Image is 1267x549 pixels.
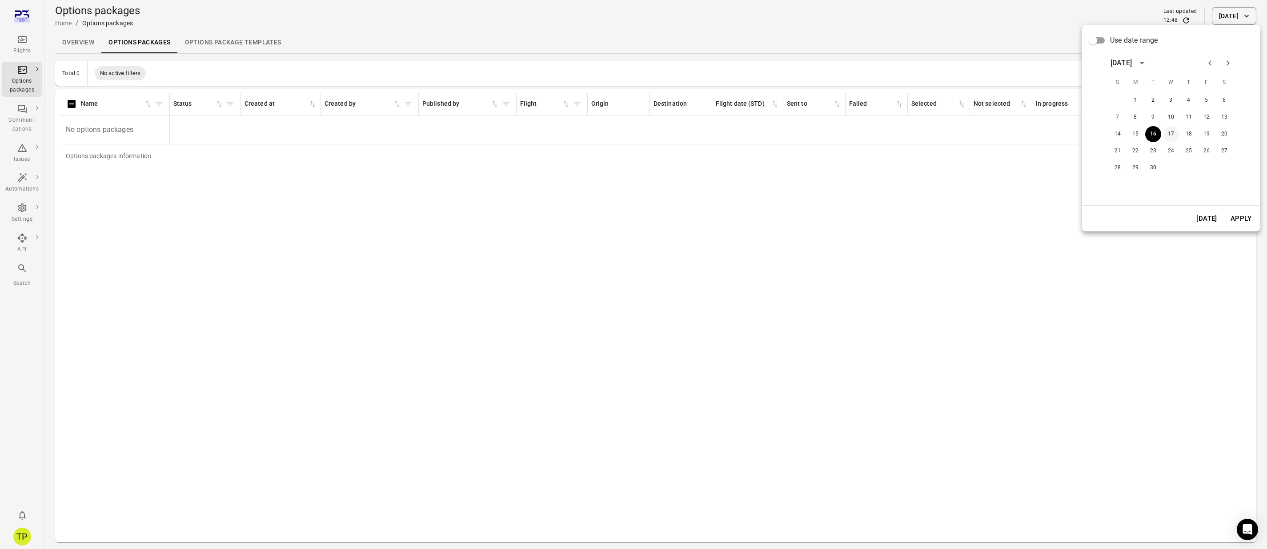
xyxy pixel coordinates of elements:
[1110,35,1158,46] span: Use date range
[1191,209,1222,228] button: [DATE]
[1127,126,1143,142] button: 15
[1110,160,1126,176] button: 28
[1199,74,1215,91] span: Friday
[1181,92,1197,108] button: 4
[1181,143,1197,159] button: 25
[1181,109,1197,125] button: 11
[1127,160,1143,176] button: 29
[1110,143,1126,159] button: 21
[1216,74,1232,91] span: Saturday
[1163,109,1179,125] button: 10
[1145,92,1161,108] button: 2
[1219,54,1237,72] button: Next month
[1145,109,1161,125] button: 9
[1163,143,1179,159] button: 24
[1226,209,1256,228] button: Apply
[1110,74,1126,91] span: Sunday
[1216,92,1232,108] button: 6
[1199,92,1215,108] button: 5
[1216,126,1232,142] button: 20
[1145,160,1161,176] button: 30
[1181,74,1197,91] span: Thursday
[1216,109,1232,125] button: 13
[1127,74,1143,91] span: Monday
[1163,74,1179,91] span: Wednesday
[1199,109,1215,125] button: 12
[1135,56,1150,71] button: calendar view is open, switch to year view
[1145,126,1161,142] button: 16
[1216,143,1232,159] button: 27
[1145,74,1161,91] span: Tuesday
[1127,92,1143,108] button: 1
[1110,126,1126,142] button: 14
[1111,58,1132,68] div: [DATE]
[1181,126,1197,142] button: 18
[1199,143,1215,159] button: 26
[1237,519,1258,540] div: Open Intercom Messenger
[1145,143,1161,159] button: 23
[1110,109,1126,125] button: 7
[1127,109,1143,125] button: 8
[1199,126,1215,142] button: 19
[1163,92,1179,108] button: 3
[1201,54,1219,72] button: Previous month
[1163,126,1179,142] button: 17
[1127,143,1143,159] button: 22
